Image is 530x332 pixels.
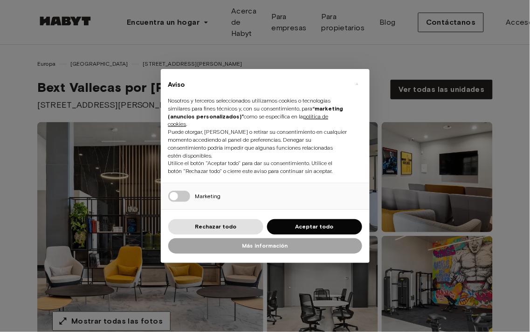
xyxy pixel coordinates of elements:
font: . [186,120,187,127]
font: × [356,78,359,90]
font: Aviso [168,81,185,89]
font: como se especifica en la [244,113,303,120]
font: “marketing (anuncios personalizados)” [168,105,344,120]
button: Rechazar todo [168,219,263,235]
font: Aceptar todo [296,223,334,230]
font: Rechazar todo [195,223,236,230]
font: Nosotros y terceros seleccionados utilizamos cookies o tecnologías similares para fines técnicos ... [168,97,331,112]
a: política de cookies [168,113,329,128]
font: Puede otorgar, [PERSON_NAME] o retirar su consentimiento en cualquier momento accediendo al panel... [168,128,347,159]
font: Más información [242,242,288,249]
font: Utilice el botón "Aceptar todo" para dar su consentimiento. Utilice el botón "Rechazar todo" o ci... [168,159,333,174]
button: Más información [168,238,362,254]
button: Cerrar este aviso [350,76,365,91]
button: Aceptar todo [267,219,362,235]
font: Marketing [195,193,220,200]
